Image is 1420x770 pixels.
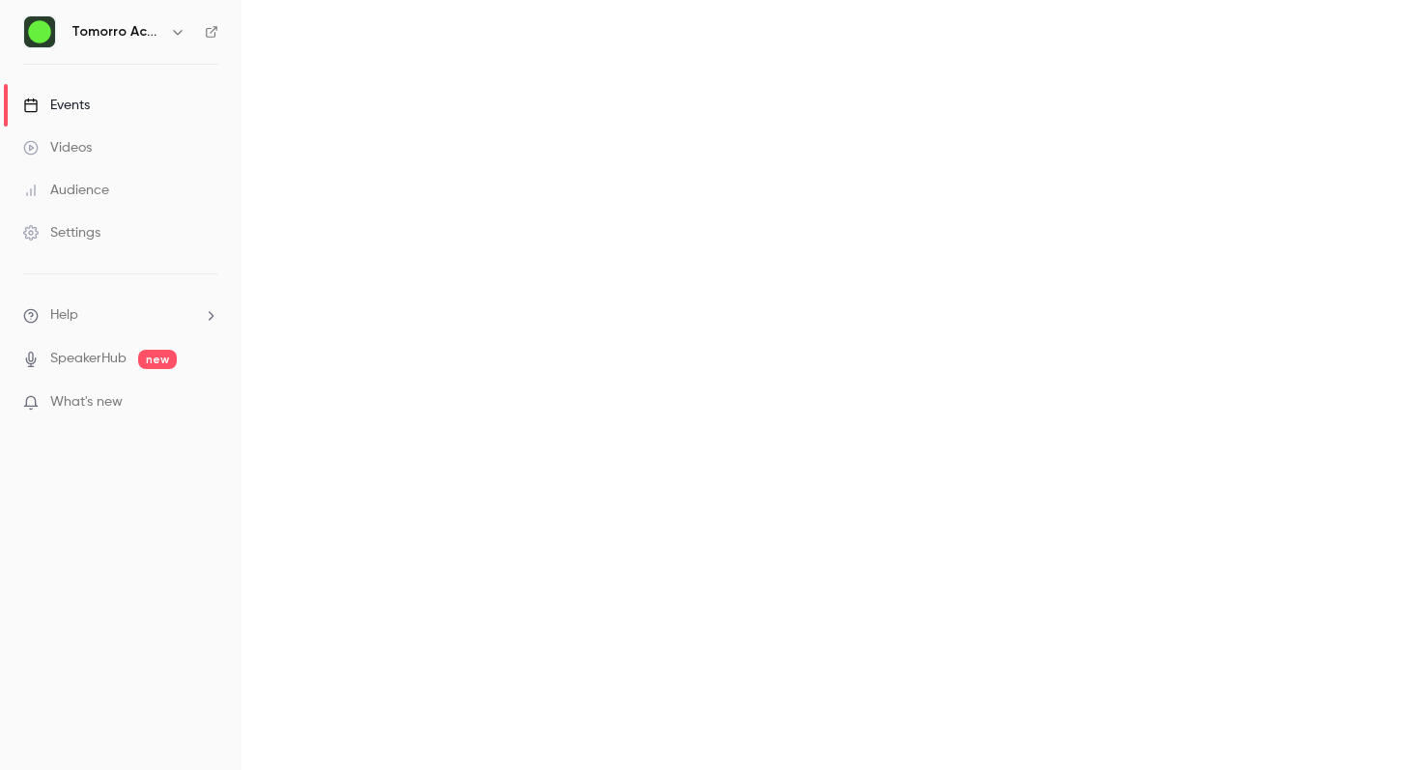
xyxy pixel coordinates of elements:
div: Audience [23,181,109,200]
a: SpeakerHub [50,349,127,369]
div: Events [23,96,90,115]
div: Settings [23,223,100,242]
img: Tomorro Academy [24,16,55,47]
span: What's new [50,392,123,413]
li: help-dropdown-opener [23,305,218,326]
h6: Tomorro Academy [71,22,162,42]
div: Videos [23,138,92,157]
span: Help [50,305,78,326]
span: new [138,350,177,369]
